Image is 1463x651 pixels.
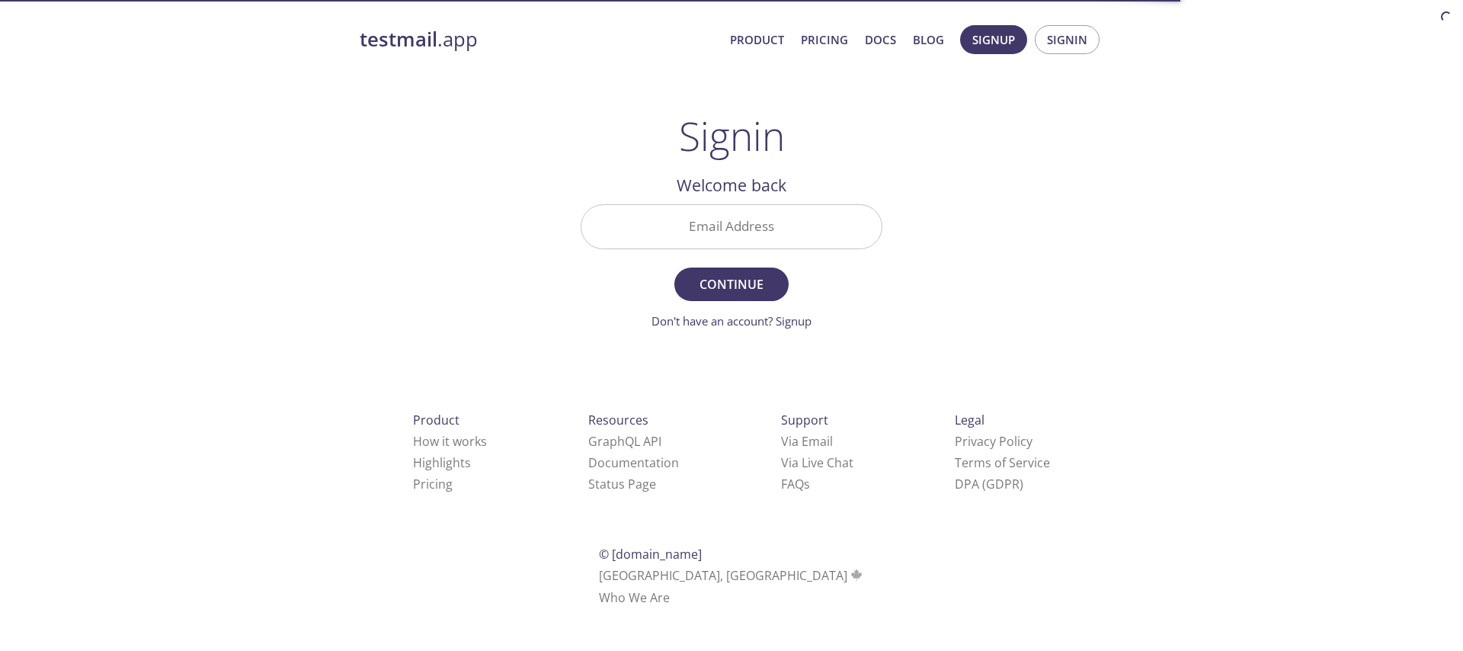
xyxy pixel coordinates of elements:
[955,412,984,428] span: Legal
[588,476,656,492] a: Status Page
[1047,30,1087,50] span: Signin
[360,26,437,53] strong: testmail
[588,433,661,450] a: GraphQL API
[691,274,772,295] span: Continue
[1035,25,1100,54] button: Signin
[599,546,702,563] span: © [DOMAIN_NAME]
[913,30,944,50] a: Blog
[801,30,848,50] a: Pricing
[581,172,882,198] h2: Welcome back
[781,412,828,428] span: Support
[588,454,679,471] a: Documentation
[413,454,471,471] a: Highlights
[413,476,453,492] a: Pricing
[781,476,810,492] a: FAQ
[360,27,718,53] a: testmail.app
[413,433,487,450] a: How it works
[781,433,833,450] a: Via Email
[679,113,785,159] h1: Signin
[865,30,896,50] a: Docs
[730,30,784,50] a: Product
[955,433,1032,450] a: Privacy Policy
[781,454,853,471] a: Via Live Chat
[413,412,459,428] span: Product
[960,25,1027,54] button: Signup
[955,454,1050,471] a: Terms of Service
[651,313,812,329] a: Don't have an account? Signup
[588,412,648,428] span: Resources
[599,567,865,584] span: [GEOGRAPHIC_DATA], [GEOGRAPHIC_DATA]
[955,476,1023,492] a: DPA (GDPR)
[674,268,789,301] button: Continue
[972,30,1015,50] span: Signup
[599,589,670,606] a: Who We Are
[804,476,810,492] span: s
